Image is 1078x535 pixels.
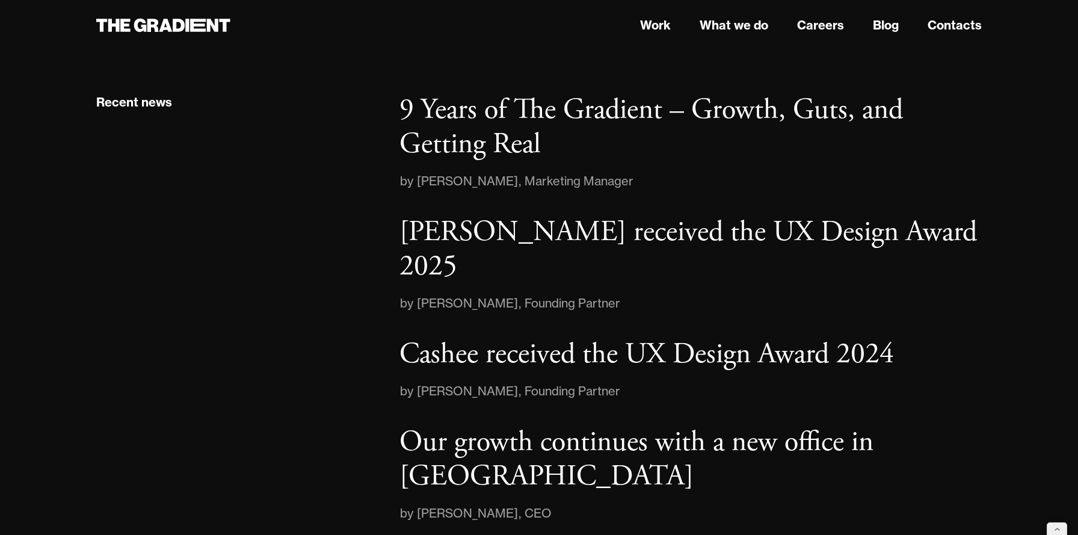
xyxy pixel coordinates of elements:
[518,294,525,313] div: ,
[417,294,518,313] div: [PERSON_NAME]
[417,382,518,401] div: [PERSON_NAME]
[399,93,982,162] a: 9 Years of The Gradient – Growth, Guts, and Getting Real
[928,16,982,34] a: Contacts
[399,424,873,495] p: Our growth continues with a new office in [GEOGRAPHIC_DATA]
[399,215,982,284] a: [PERSON_NAME] received the UX Design Award 2025
[399,294,417,313] div: by
[399,337,982,372] a: Cashee received the UX Design Award 2024
[518,172,525,191] div: ,
[518,382,525,401] div: ,
[399,504,417,523] div: by
[797,16,844,34] a: Careers
[399,172,417,191] div: by
[700,16,768,34] a: What we do
[525,382,620,401] div: Founding Partner
[417,504,518,523] div: [PERSON_NAME]
[525,294,620,313] div: Founding Partner
[525,172,633,191] div: Marketing Manager
[399,336,894,373] p: Cashee received the UX Design Award 2024
[640,16,671,34] a: Work
[518,504,525,523] div: ,
[399,382,417,401] div: by
[417,172,518,191] div: [PERSON_NAME]
[399,91,903,163] p: 9 Years of The Gradient – Growth, Guts, and Getting Real
[525,504,552,523] div: CEO
[96,94,172,110] div: Recent news
[399,425,982,494] a: Our growth continues with a new office in [GEOGRAPHIC_DATA]
[873,16,899,34] a: Blog
[399,214,977,285] p: [PERSON_NAME] received the UX Design Award 2025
